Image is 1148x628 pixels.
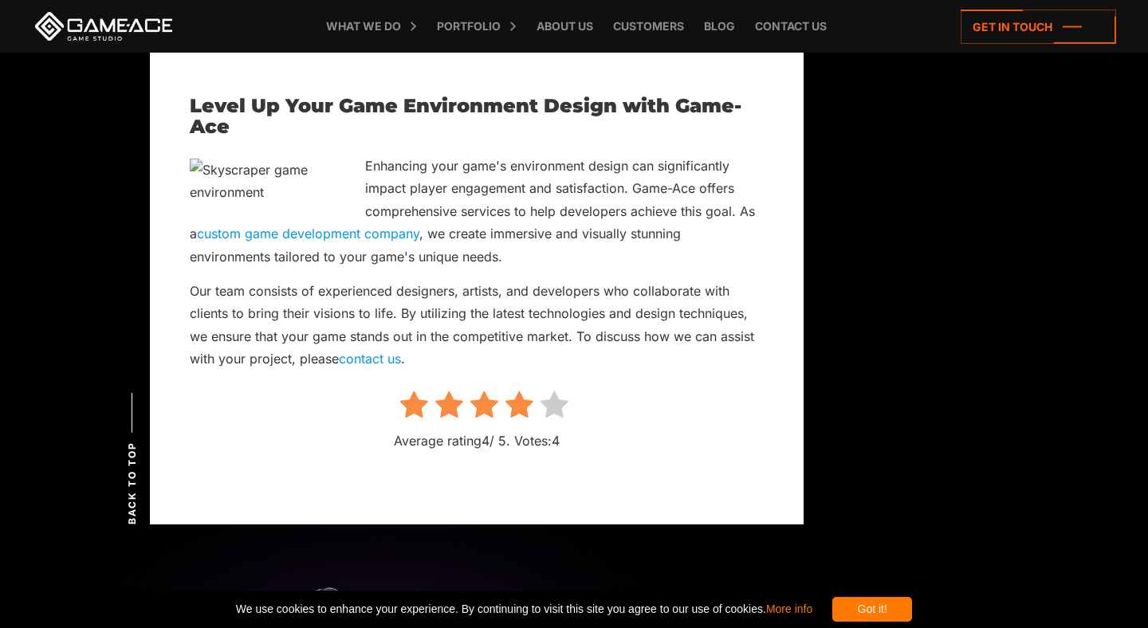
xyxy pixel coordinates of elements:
[766,602,812,615] a: More info
[190,280,764,371] p: Our team consists of experienced designers, artists, and developers who collaborate with clients ...
[961,10,1116,44] a: Get in touch
[236,597,812,622] span: We use cookies to enhance your experience. By continuing to visit this site you agree to our use ...
[190,96,764,138] h2: Level Up Your Game Environment Design with Game-Ace
[197,226,419,241] a: custom game development company
[190,430,764,452] p: Average rating / 5. Votes:
[190,155,764,268] p: Enhancing your game's environment design can significantly impact player engagement and satisfact...
[482,433,489,449] span: 4
[339,351,401,367] a: contact us
[552,433,560,449] span: 4
[190,159,333,204] img: Skyscraper game environment
[832,597,912,622] div: Got it!
[125,442,140,524] span: Back to top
